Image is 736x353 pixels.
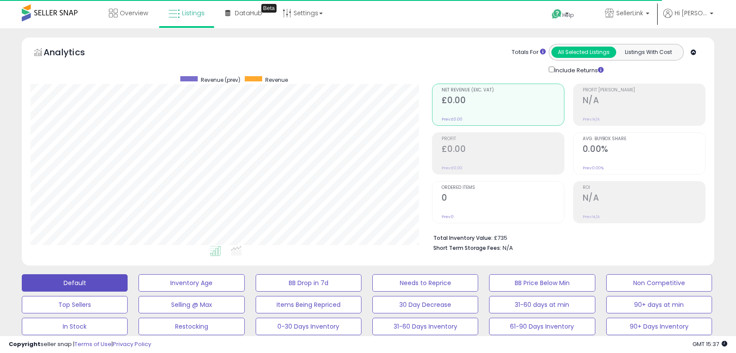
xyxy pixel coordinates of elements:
[9,340,41,348] strong: Copyright
[512,48,546,57] div: Totals For
[182,9,205,17] span: Listings
[606,296,712,313] button: 90+ days at min
[606,318,712,335] button: 90+ Days Inventory
[442,117,463,122] small: Prev: £0.00
[583,117,600,122] small: Prev: N/A
[551,9,562,20] i: Get Help
[616,9,643,17] span: SellerLink
[442,193,564,205] h2: 0
[489,296,595,313] button: 31-60 days at min
[74,340,111,348] a: Terms of Use
[583,137,705,141] span: Avg. Buybox Share
[372,274,478,292] button: Needs to Reprice
[583,95,705,107] h2: N/A
[606,274,712,292] button: Non Competitive
[562,11,574,19] span: Help
[44,46,102,61] h5: Analytics
[583,88,705,93] span: Profit [PERSON_NAME]
[442,144,564,156] h2: £0.00
[583,144,705,156] h2: 0.00%
[265,76,288,84] span: Revenue
[9,340,151,349] div: seller snap | |
[201,76,240,84] span: Revenue (prev)
[372,296,478,313] button: 30 Day Decrease
[542,65,614,75] div: Include Returns
[616,47,681,58] button: Listings With Cost
[256,274,361,292] button: BB Drop in 7d
[22,296,128,313] button: Top Sellers
[489,274,595,292] button: BB Price Below Min
[442,137,564,141] span: Profit
[551,47,616,58] button: All Selected Listings
[442,165,463,171] small: Prev: £0.00
[663,9,713,28] a: Hi [PERSON_NAME]
[583,193,705,205] h2: N/A
[503,244,513,252] span: N/A
[442,185,564,190] span: Ordered Items
[442,95,564,107] h2: £0.00
[235,9,262,17] span: DataHub
[256,296,361,313] button: Items Being Repriced
[372,318,478,335] button: 31-60 Days Inventory
[433,244,501,252] b: Short Term Storage Fees:
[138,318,244,335] button: Restocking
[583,185,705,190] span: ROI
[113,340,151,348] a: Privacy Policy
[442,214,454,219] small: Prev: 0
[692,340,727,348] span: 2025-10-6 15:37 GMT
[489,318,595,335] button: 61-90 Days Inventory
[675,9,707,17] span: Hi [PERSON_NAME]
[433,232,699,242] li: £735
[120,9,148,17] span: Overview
[138,296,244,313] button: Selling @ Max
[583,214,600,219] small: Prev: N/A
[261,4,277,13] div: Tooltip anchor
[22,318,128,335] button: In Stock
[545,2,591,28] a: Help
[442,88,564,93] span: Net Revenue (Exc. VAT)
[433,234,493,242] b: Total Inventory Value:
[583,165,604,171] small: Prev: 0.00%
[138,274,244,292] button: Inventory Age
[22,274,128,292] button: Default
[256,318,361,335] button: 0-30 Days Inventory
